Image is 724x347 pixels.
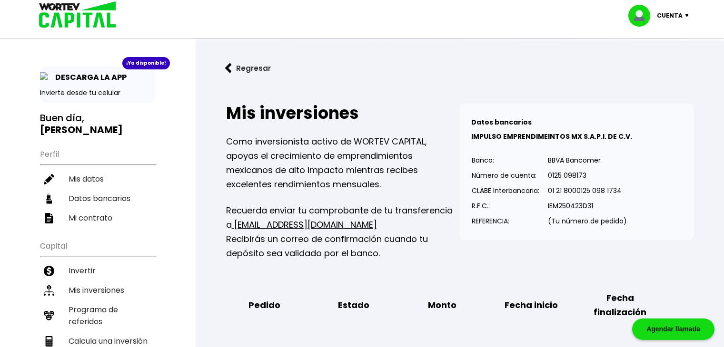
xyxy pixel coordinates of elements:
[548,199,627,213] p: IEM250423D31
[583,291,657,319] b: Fecha finalización
[211,56,285,81] button: Regresar
[40,300,156,331] a: Programa de referidos
[40,169,156,189] a: Mis datos
[632,318,714,340] div: Agendar llamada
[628,5,657,27] img: profile-image
[50,71,127,83] p: DESCARGA LA APP
[225,63,232,73] img: flecha izquierda
[548,183,627,198] p: 01 21 8000125 098 1734
[44,266,54,276] img: invertir-icon.b3b967d7.svg
[471,132,632,141] b: IMPULSO EMPRENDIMEINTOS MX S.A.P.I. DE C.V.
[44,174,54,184] img: editar-icon.952d3147.svg
[44,193,54,204] img: datos-icon.10cf9172.svg
[44,213,54,223] img: contrato-icon.f2db500c.svg
[40,72,50,83] img: app-icon
[505,298,558,312] b: Fecha inicio
[657,9,683,23] p: Cuenta
[248,298,280,312] b: Pedido
[226,203,460,260] p: Recuerda enviar tu comprobante de tu transferencia a Recibirás un correo de confirmación cuando t...
[211,56,709,81] a: flecha izquierdaRegresar
[226,135,460,192] p: Como inversionista activo de WORTEV CAPITAL, apoyas el crecimiento de emprendimientos mexicanos d...
[232,219,377,231] a: [EMAIL_ADDRESS][DOMAIN_NAME]
[40,189,156,208] a: Datos bancarios
[226,104,460,123] h2: Mis inversiones
[472,168,539,183] p: Número de cuenta:
[40,112,156,136] h3: Buen día,
[471,117,532,127] b: Datos bancarios
[40,123,123,136] b: [PERSON_NAME]
[40,208,156,228] a: Mi contrato
[44,336,54,347] img: calculadora-icon.17d418c4.svg
[40,88,156,98] p: Invierte desde tu celular
[548,153,627,167] p: BBVA Bancomer
[122,57,170,69] div: ¡Ya disponible!
[44,310,54,321] img: recomiendanos-icon.9b8e9327.svg
[548,214,627,228] p: (Tu número de pedido)
[472,214,539,228] p: REFERENCIA:
[44,285,54,296] img: inversiones-icon.6695dc30.svg
[472,153,539,167] p: Banco:
[472,199,539,213] p: R.F.C.:
[548,168,627,183] p: 0125 098173
[40,280,156,300] a: Mis inversiones
[683,14,695,17] img: icon-down
[338,298,369,312] b: Estado
[472,183,539,198] p: CLABE Interbancaria:
[40,261,156,280] a: Invertir
[40,144,156,228] ul: Perfil
[428,298,456,312] b: Monto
